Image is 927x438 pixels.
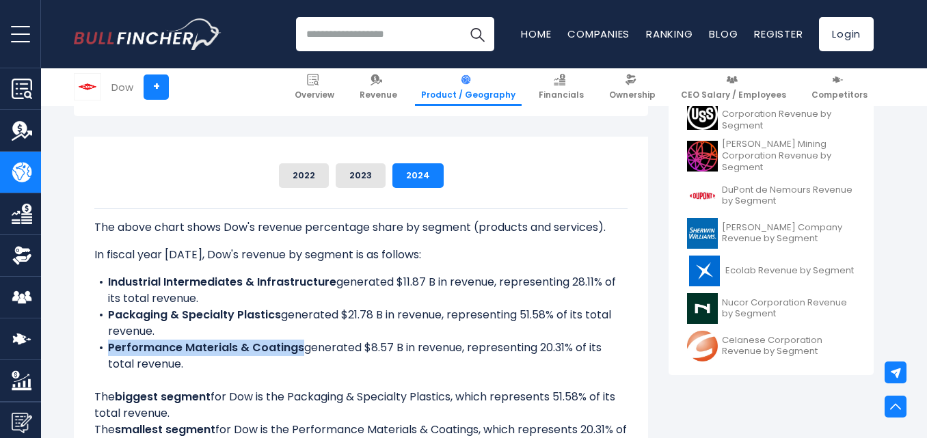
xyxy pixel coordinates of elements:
[108,274,336,290] b: Industrial Intermediates & Infrastructure
[108,307,281,323] b: Packaging & Specialty Plastics
[353,68,403,106] a: Revenue
[75,74,100,100] img: DOW logo
[679,177,863,215] a: DuPont de Nemours Revenue by Segment
[74,18,221,50] a: Go to homepage
[675,68,792,106] a: CEO Salary / Employees
[687,141,718,172] img: B logo
[722,335,855,358] span: Celanese Corporation Revenue by Segment
[567,27,630,41] a: Companies
[687,256,721,286] img: ECL logo
[609,90,656,100] span: Ownership
[392,163,444,188] button: 2024
[722,222,855,245] span: [PERSON_NAME] Company Revenue by Segment
[94,247,628,263] p: In fiscal year [DATE], Dow's revenue by segment is as follows:
[687,99,718,130] img: X logo
[115,422,215,437] b: smallest segment
[725,265,854,277] span: Ecolab Revenue by Segment
[94,219,628,236] p: The above chart shows Dow's revenue percentage share by segment (products and services).
[811,90,868,100] span: Competitors
[94,340,628,372] li: generated $8.57 B in revenue, representing 20.31% of its total revenue.
[460,17,494,51] button: Search
[144,74,169,100] a: +
[111,79,133,95] div: Dow
[108,340,304,355] b: Performance Materials & Coatings
[360,90,397,100] span: Revenue
[679,94,863,136] a: United States Steel Corporation Revenue by Segment
[94,307,628,340] li: generated $21.78 B in revenue, representing 51.58% of its total revenue.
[722,184,855,208] span: DuPont de Nemours Revenue by Segment
[336,163,386,188] button: 2023
[679,215,863,252] a: [PERSON_NAME] Company Revenue by Segment
[687,293,718,324] img: NUE logo
[754,27,803,41] a: Register
[805,68,874,106] a: Competitors
[681,90,786,100] span: CEO Salary / Employees
[521,27,551,41] a: Home
[115,389,211,405] b: biggest segment
[722,139,855,174] span: [PERSON_NAME] Mining Corporation Revenue by Segment
[94,274,628,307] li: generated $11.87 B in revenue, representing 28.11% of its total revenue.
[819,17,874,51] a: Login
[646,27,693,41] a: Ranking
[279,163,329,188] button: 2022
[709,27,738,41] a: Blog
[295,90,334,100] span: Overview
[603,68,662,106] a: Ownership
[679,135,863,177] a: [PERSON_NAME] Mining Corporation Revenue by Segment
[722,297,855,320] span: Nucor Corporation Revenue by Segment
[722,98,855,133] span: United States Steel Corporation Revenue by Segment
[533,68,590,106] a: Financials
[687,180,718,211] img: DD logo
[12,245,32,266] img: Ownership
[74,18,221,50] img: Bullfincher logo
[288,68,340,106] a: Overview
[679,290,863,327] a: Nucor Corporation Revenue by Segment
[687,218,718,249] img: SHW logo
[679,327,863,365] a: Celanese Corporation Revenue by Segment
[415,68,522,106] a: Product / Geography
[687,331,718,361] img: CE logo
[679,252,863,290] a: Ecolab Revenue by Segment
[421,90,515,100] span: Product / Geography
[539,90,584,100] span: Financials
